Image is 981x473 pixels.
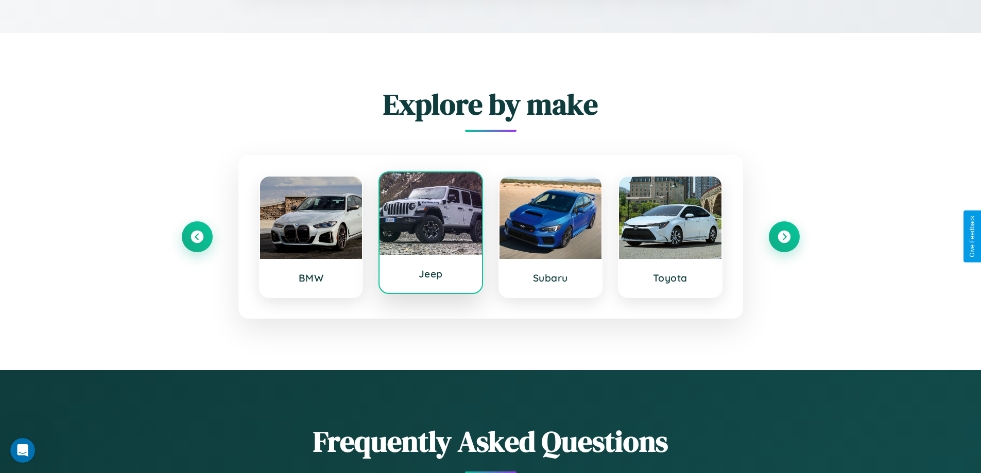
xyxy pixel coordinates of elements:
[182,84,800,124] h2: Explore by make
[969,216,976,257] div: Give Feedback
[270,272,352,284] h3: BMW
[510,272,592,284] h3: Subaru
[182,422,800,461] h2: Frequently Asked Questions
[390,268,472,280] h3: Jeep
[10,438,35,463] iframe: Intercom live chat
[629,272,711,284] h3: Toyota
